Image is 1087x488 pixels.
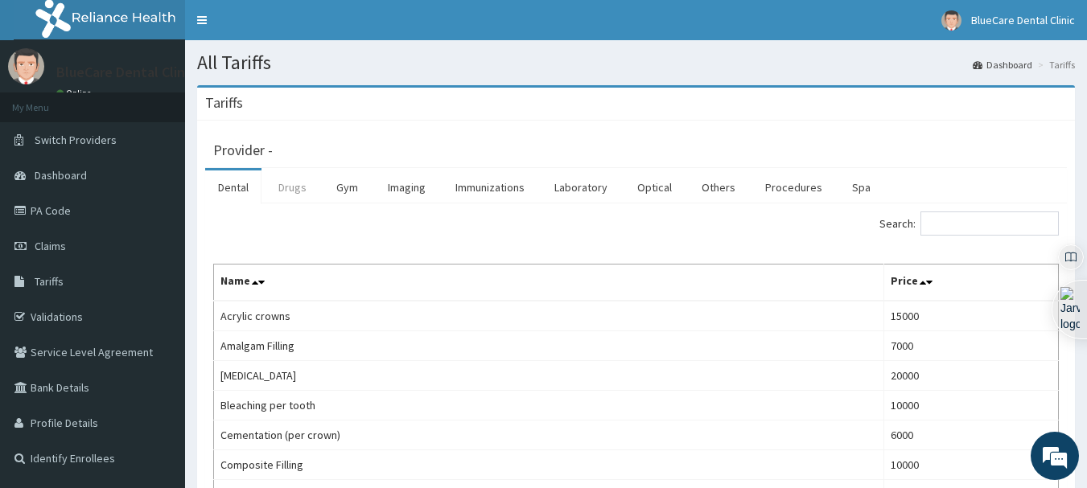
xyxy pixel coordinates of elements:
span: Tariffs [35,274,64,289]
a: Others [689,170,748,204]
a: Immunizations [443,170,537,204]
td: Amalgam Filling [214,331,884,361]
a: Drugs [266,170,319,204]
li: Tariffs [1034,58,1075,72]
a: Online [56,88,95,99]
td: Composite Filling [214,450,884,480]
td: Acrylic crowns [214,301,884,331]
th: Price [884,265,1059,301]
span: Claims [35,239,66,253]
label: Search: [879,211,1059,236]
td: Cementation (per crown) [214,420,884,450]
span: Switch Providers [35,133,117,147]
td: 7000 [884,331,1059,361]
a: Imaging [375,170,439,204]
td: Bleaching per tooth [214,391,884,420]
a: Laboratory [541,170,620,204]
a: Gym [323,170,371,204]
td: 15000 [884,301,1059,331]
td: [MEDICAL_DATA] [214,361,884,391]
span: Dashboard [35,168,87,182]
a: Spa [839,170,883,204]
a: Dashboard [973,58,1032,72]
td: 20000 [884,361,1059,391]
h3: Tariffs [205,96,243,110]
input: Search: [920,211,1059,236]
td: 6000 [884,420,1059,450]
a: Procedures [752,170,835,204]
td: 10000 [884,391,1059,420]
a: Dental [205,170,261,204]
th: Name [214,265,884,301]
a: Optical [624,170,685,204]
h3: Provider - [213,143,273,158]
img: User Image [941,10,961,31]
span: BlueCare Dental Clinic [971,13,1075,27]
p: BlueCare Dental Clinic [56,65,196,80]
img: User Image [8,48,44,84]
td: 10000 [884,450,1059,480]
h1: All Tariffs [197,52,1075,73]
